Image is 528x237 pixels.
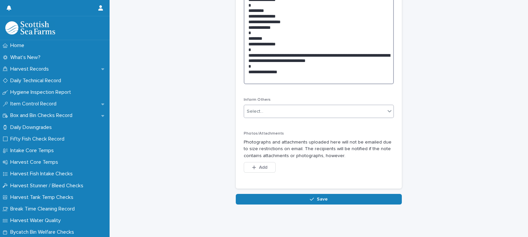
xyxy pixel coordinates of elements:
[259,165,267,170] span: Add
[8,112,78,119] p: Box and Bin Checks Record
[8,229,79,235] p: Bycatch Bin Welfare Checks
[8,194,79,201] p: Harvest Tank Temp Checks
[8,54,46,61] p: What's New?
[8,42,30,49] p: Home
[8,78,66,84] p: Daily Technical Record
[244,139,394,159] p: Photographs and attachments uploaded here will not be emailed due to size restrictions on email. ...
[8,66,54,72] p: Harvest Records
[8,171,78,177] p: Harvest Fish Intake Checks
[8,159,63,165] p: Harvest Core Temps
[8,124,57,131] p: Daily Downgrades
[244,162,276,173] button: Add
[247,108,263,115] div: Select...
[8,148,59,154] p: Intake Core Temps
[244,132,284,136] span: Photos/Attachments
[317,197,328,202] span: Save
[236,194,402,205] button: Save
[5,21,55,34] img: mMrefqRFQpe26GRNOUkG
[244,98,271,102] span: Inform Others
[8,101,62,107] p: Item Control Record
[8,89,76,95] p: Hygiene Inspection Report
[8,136,70,142] p: Fifty Fish Check Record
[8,217,66,224] p: Harvest Water Quality
[8,206,80,212] p: Break Time Cleaning Record
[8,183,89,189] p: Harvest Stunner / Bleed Checks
